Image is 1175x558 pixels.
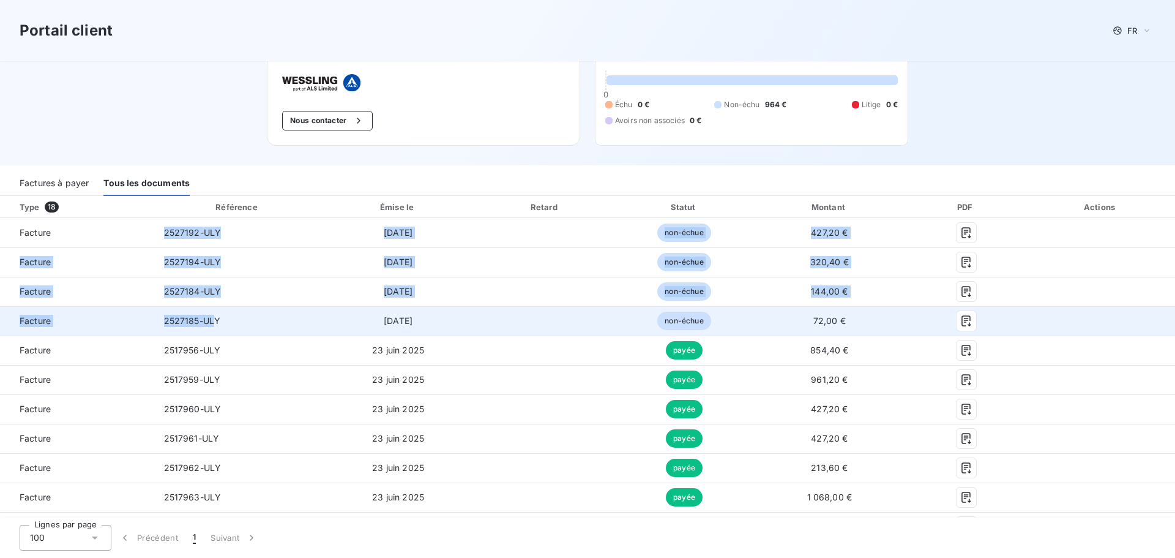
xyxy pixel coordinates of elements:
span: 23 juin 2025 [372,492,424,502]
span: 1 068,00 € [807,492,852,502]
div: Factures à payer [20,170,89,196]
span: Facture [10,491,144,503]
span: 23 juin 2025 [372,404,424,414]
span: Facture [10,344,144,356]
span: 1 [193,532,196,544]
span: 2517961-ULY [164,433,220,443]
span: 2517959-ULY [164,374,221,385]
div: Montant [755,201,903,213]
span: Facture [10,462,144,474]
span: non-échue [657,282,711,301]
span: Facture [10,374,144,386]
div: Statut [618,201,751,213]
span: 2517963-ULY [164,492,222,502]
span: payée [666,429,703,448]
span: 23 juin 2025 [372,345,424,355]
span: non-échue [657,312,711,330]
button: Nous contacter [282,111,373,130]
span: 18 [45,202,59,213]
span: 427,20 € [811,227,848,238]
span: 2527192-ULY [164,227,222,238]
span: 854,40 € [810,345,848,355]
span: 427,20 € [811,433,848,443]
button: 1 [185,525,203,551]
img: Company logo [282,74,360,91]
span: Échu [615,99,633,110]
div: Tous les documents [103,170,190,196]
span: 2517956-ULY [164,345,221,355]
span: 0 [603,89,608,99]
span: FR [1127,26,1137,36]
span: 961,20 € [811,374,848,385]
span: payée [666,488,703,507]
span: 23 juin 2025 [372,433,424,443]
span: 2527194-ULY [164,257,222,267]
span: 0 € [886,99,898,110]
span: 72,00 € [813,315,846,326]
span: payée [666,400,703,418]
span: payée [666,341,703,360]
div: Retard [477,201,613,213]
span: Facture [10,432,144,445]
span: Facture [10,256,144,268]
button: Précédent [111,525,185,551]
span: 23 juin 2025 [372,374,424,385]
div: Référence [215,202,257,212]
span: Non-échu [724,99,759,110]
span: 2527184-ULY [164,286,222,296]
span: 100 [30,532,45,544]
div: Type [12,201,152,213]
span: [DATE] [384,257,412,267]
span: Litige [862,99,881,110]
span: 144,00 € [811,286,848,296]
span: 964 € [765,99,787,110]
div: PDF [908,201,1024,213]
span: payée [666,371,703,389]
span: 0 € [638,99,649,110]
h3: Portail client [20,20,113,42]
button: Suivant [203,525,265,551]
span: 2517960-ULY [164,404,222,414]
span: [DATE] [384,315,412,326]
span: 23 juin 2025 [372,462,424,473]
span: [DATE] [384,286,412,296]
span: Facture [10,227,144,239]
div: Émise le [324,201,472,213]
span: 0 € [690,115,701,126]
span: Avoirs non associés [615,115,685,126]
span: payée [666,459,703,477]
div: Actions [1029,201,1173,213]
span: 320,40 € [810,257,849,267]
span: 427,20 € [811,404,848,414]
span: 2517962-ULY [164,462,222,473]
span: Facture [10,315,144,327]
span: Facture [10,285,144,298]
span: non-échue [657,224,711,242]
span: 2527185-ULY [164,315,221,326]
span: non-échue [657,253,711,271]
span: 213,60 € [811,462,848,473]
span: Facture [10,403,144,415]
span: [DATE] [384,227,412,238]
